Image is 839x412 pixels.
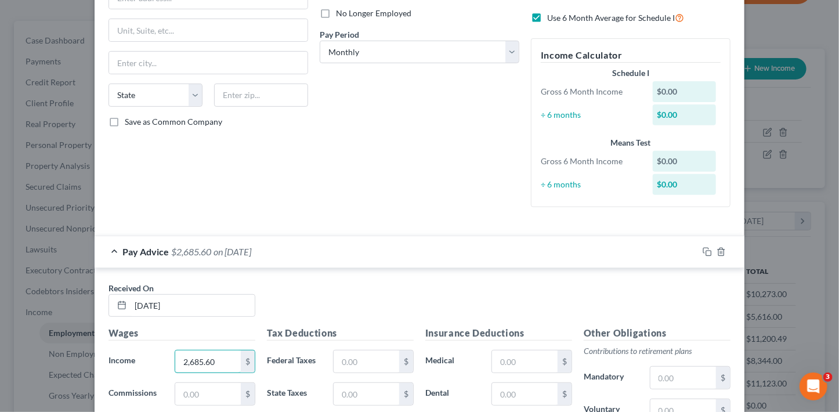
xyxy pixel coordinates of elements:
label: State Taxes [261,382,327,406]
input: Unit, Suite, etc... [109,19,308,41]
label: Medical [420,350,486,373]
div: $ [241,383,255,405]
label: Commissions [103,382,169,406]
label: Federal Taxes [261,350,327,373]
div: $0.00 [653,104,717,125]
div: $0.00 [653,151,717,172]
span: Use 6 Month Average for Schedule I [547,13,675,23]
h5: Other Obligations [584,326,730,341]
div: Means Test [541,137,721,149]
span: on [DATE] [214,246,251,257]
div: $ [716,367,730,389]
input: 0.00 [175,383,241,405]
input: 0.00 [650,367,716,389]
div: $ [241,350,255,373]
input: 0.00 [492,383,558,405]
div: Schedule I [541,67,721,79]
span: Pay Advice [122,246,169,257]
p: Contributions to retirement plans [584,345,730,357]
span: Pay Period [320,30,359,39]
div: $0.00 [653,174,717,195]
h5: Wages [109,326,255,341]
span: Received On [109,283,154,293]
div: $ [399,350,413,373]
h5: Tax Deductions [267,326,414,341]
input: 0.00 [334,383,399,405]
input: Enter zip... [214,84,308,107]
label: Mandatory [578,366,644,389]
div: ÷ 6 months [535,179,647,190]
h5: Insurance Deductions [425,326,572,341]
div: $ [558,383,572,405]
div: $ [558,350,572,373]
span: 3 [823,373,833,382]
span: Income [109,355,135,365]
input: MM/DD/YYYY [131,295,255,317]
label: Dental [420,382,486,406]
iframe: Intercom live chat [800,373,827,400]
input: 0.00 [334,350,399,373]
span: $2,685.60 [171,246,211,257]
div: $ [399,383,413,405]
input: 0.00 [175,350,241,373]
input: 0.00 [492,350,558,373]
span: No Longer Employed [336,8,411,18]
div: $0.00 [653,81,717,102]
span: Save as Common Company [125,117,222,127]
input: Enter city... [109,52,308,74]
div: Gross 6 Month Income [535,156,647,167]
h5: Income Calculator [541,48,721,63]
div: ÷ 6 months [535,109,647,121]
div: Gross 6 Month Income [535,86,647,97]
